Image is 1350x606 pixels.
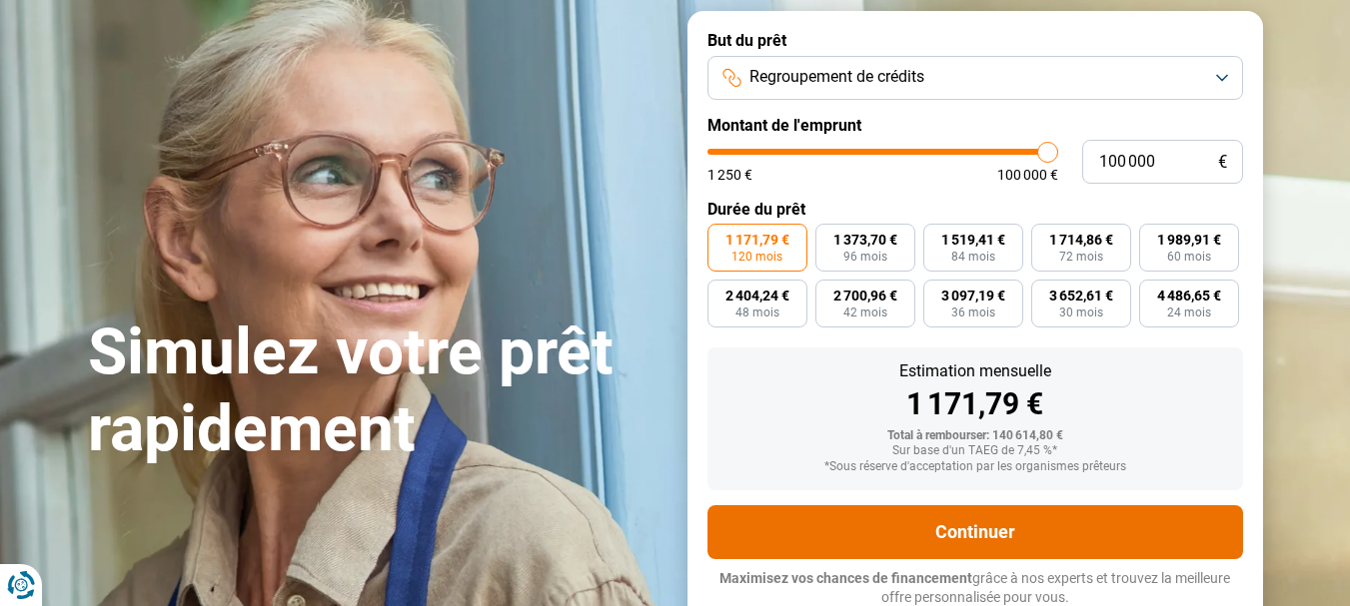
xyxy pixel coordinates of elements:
[1157,289,1221,303] span: 4 486,65 €
[88,314,664,468] h1: Simulez votre prêt rapidement
[707,168,752,182] span: 1 250 €
[723,429,1227,443] div: Total à rembourser: 140 614,80 €
[941,233,1005,247] span: 1 519,41 €
[707,200,1243,219] label: Durée du prêt
[731,251,782,263] span: 120 mois
[723,363,1227,379] div: Estimation mensuelle
[725,233,789,247] span: 1 171,79 €
[843,251,887,263] span: 96 mois
[1059,306,1103,318] span: 30 mois
[833,233,897,247] span: 1 373,70 €
[749,66,924,88] span: Regroupement de crédits
[1049,289,1113,303] span: 3 652,61 €
[707,31,1243,50] label: But du prêt
[723,444,1227,458] div: Sur base d'un TAEG de 7,45 %*
[719,570,972,586] span: Maximisez vos chances de financement
[1167,251,1211,263] span: 60 mois
[951,251,995,263] span: 84 mois
[723,389,1227,419] div: 1 171,79 €
[1167,306,1211,318] span: 24 mois
[735,306,779,318] span: 48 mois
[1218,154,1227,171] span: €
[833,289,897,303] span: 2 700,96 €
[707,505,1243,559] button: Continuer
[707,56,1243,100] button: Regroupement de crédits
[1049,233,1113,247] span: 1 714,86 €
[951,306,995,318] span: 36 mois
[997,168,1058,182] span: 100 000 €
[725,289,789,303] span: 2 404,24 €
[1157,233,1221,247] span: 1 989,91 €
[723,460,1227,474] div: *Sous réserve d'acceptation par les organismes prêteurs
[707,116,1243,135] label: Montant de l'emprunt
[941,289,1005,303] span: 3 097,19 €
[1059,251,1103,263] span: 72 mois
[843,306,887,318] span: 42 mois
